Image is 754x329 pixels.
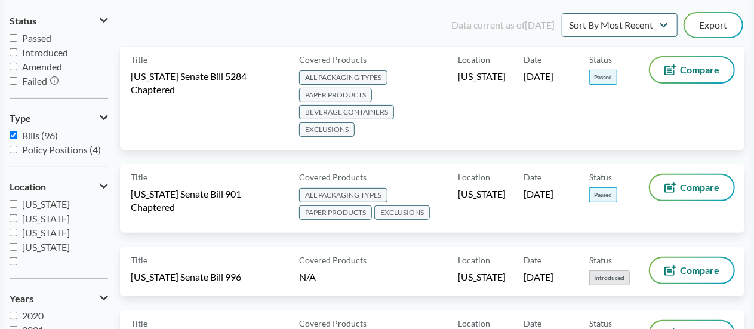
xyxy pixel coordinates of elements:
span: [US_STATE] Senate Bill 5284 Chaptered [131,70,285,96]
span: Covered Products [299,171,367,183]
span: Status [589,254,612,266]
span: Location [458,53,490,66]
span: Amended [22,61,62,72]
span: [US_STATE] [458,187,506,201]
input: Introduced [10,48,17,56]
span: ALL PACKAGING TYPES [299,70,387,85]
span: Status [589,53,612,66]
input: Amended [10,63,17,70]
span: [US_STATE] Senate Bill 901 Chaptered [131,187,285,214]
input: [GEOGRAPHIC_DATA] [10,257,17,265]
span: Title [131,171,147,183]
span: Passed [589,187,617,202]
span: Passed [22,32,51,44]
button: Status [10,11,108,31]
span: Covered Products [299,53,367,66]
span: Date [524,254,541,266]
span: Location [458,171,490,183]
span: Location [458,254,490,266]
span: PAPER PRODUCTS [299,205,372,220]
input: [US_STATE] [10,229,17,236]
input: Passed [10,34,17,42]
button: Location [10,177,108,197]
span: Covered Products [299,254,367,266]
input: 2020 [10,312,17,319]
span: Compare [680,183,719,192]
span: Location [10,182,46,192]
span: [US_STATE] [458,70,506,83]
span: [US_STATE] Senate Bill 996 [131,270,241,284]
input: [US_STATE] [10,214,17,222]
button: Years [10,288,108,309]
span: Status [589,171,612,183]
button: Export [685,13,742,37]
span: 2020 [22,310,44,321]
input: Failed [10,77,17,85]
button: Compare [650,57,734,82]
button: Compare [650,175,734,200]
span: [DATE] [524,187,553,201]
input: [US_STATE] [10,200,17,208]
button: Compare [650,258,734,283]
span: EXCLUSIONS [299,122,355,137]
input: [US_STATE] [10,243,17,251]
span: BEVERAGE CONTAINERS [299,105,394,119]
span: Status [10,16,36,26]
span: [US_STATE] [458,270,506,284]
span: [US_STATE] [22,198,70,210]
span: Compare [680,266,719,275]
span: [US_STATE] [22,241,70,253]
span: PAPER PRODUCTS [299,88,372,102]
span: Introduced [589,270,630,285]
div: Data current as of [DATE] [451,18,555,32]
span: Failed [22,75,47,87]
span: Date [524,171,541,183]
span: Date [524,53,541,66]
span: Type [10,113,31,124]
span: Policy Positions (4) [22,144,101,155]
span: Compare [680,65,719,75]
span: EXCLUSIONS [374,205,430,220]
span: [DATE] [524,70,553,83]
span: [US_STATE] [22,227,70,238]
span: Years [10,293,33,304]
input: Bills (96) [10,131,17,139]
span: Title [131,254,147,266]
span: [US_STATE] [22,213,70,224]
span: Introduced [22,47,68,58]
span: N/A [299,271,316,282]
span: [DATE] [524,270,553,284]
span: Title [131,53,147,66]
span: ALL PACKAGING TYPES [299,188,387,202]
span: Passed [589,70,617,85]
button: Type [10,108,108,128]
input: Policy Positions (4) [10,146,17,153]
span: Bills (96) [22,130,58,141]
